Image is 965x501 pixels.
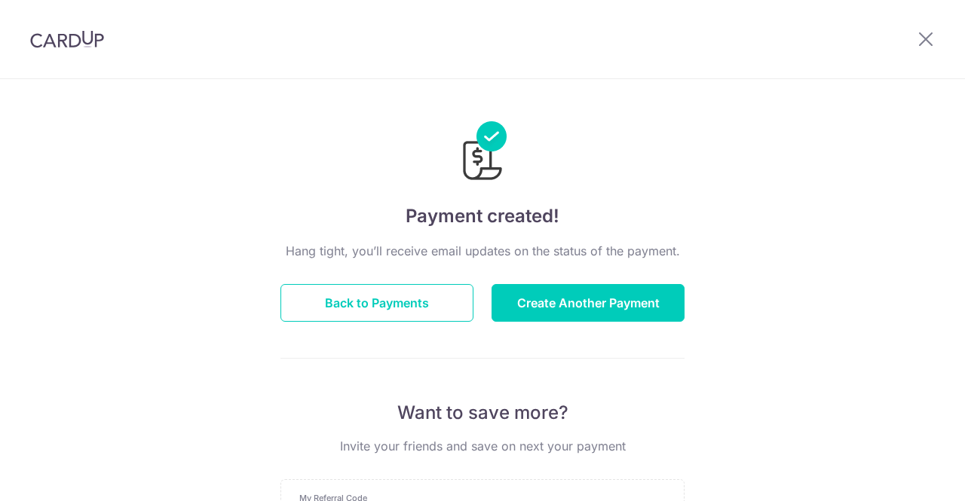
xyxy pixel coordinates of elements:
p: Invite your friends and save on next your payment [280,437,685,455]
p: Hang tight, you’ll receive email updates on the status of the payment. [280,242,685,260]
img: Payments [458,121,507,185]
button: Back to Payments [280,284,473,322]
button: Create Another Payment [492,284,685,322]
img: CardUp [30,30,104,48]
h4: Payment created! [280,203,685,230]
p: Want to save more? [280,401,685,425]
